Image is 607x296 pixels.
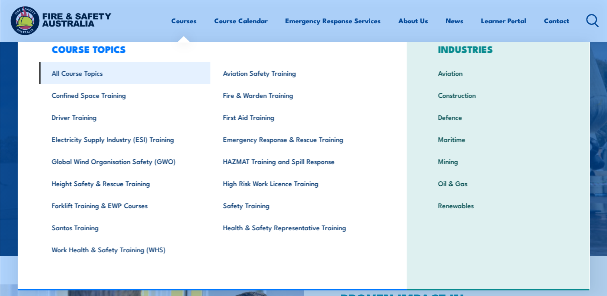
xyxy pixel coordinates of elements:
h3: INDUSTRIES [425,43,571,55]
a: Oil & Gas [425,172,571,194]
a: Confined Space Training [39,84,210,106]
a: High Risk Work Licence Training [210,172,382,194]
a: HAZMAT Training and Spill Response [210,150,382,172]
a: Safety Training [210,194,382,216]
a: Courses [171,10,197,31]
a: Height Safety & Rescue Training [39,172,210,194]
a: Maritime [425,128,571,150]
h3: COURSE TOPICS [39,43,382,55]
a: Learner Portal [481,10,526,31]
a: Global Wind Organisation Safety (GWO) [39,150,210,172]
a: Emergency Response & Rescue Training [210,128,382,150]
a: About Us [398,10,428,31]
a: All Course Topics [39,62,210,84]
a: Course Calendar [214,10,268,31]
a: Aviation Safety Training [210,62,382,84]
a: Construction [425,84,571,106]
a: First Aid Training [210,106,382,128]
a: Aviation [425,62,571,84]
a: Health & Safety Representative Training [210,216,382,238]
a: Emergency Response Services [285,10,381,31]
a: Fire & Warden Training [210,84,382,106]
a: Driver Training [39,106,210,128]
a: Defence [425,106,571,128]
a: Work Health & Safety Training (WHS) [39,238,210,260]
a: Electricity Supply Industry (ESI) Training [39,128,210,150]
a: Santos Training [39,216,210,238]
a: Renewables [425,194,571,216]
a: Mining [425,150,571,172]
a: News [446,10,463,31]
a: Contact [544,10,569,31]
a: Forklift Training & EWP Courses [39,194,210,216]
